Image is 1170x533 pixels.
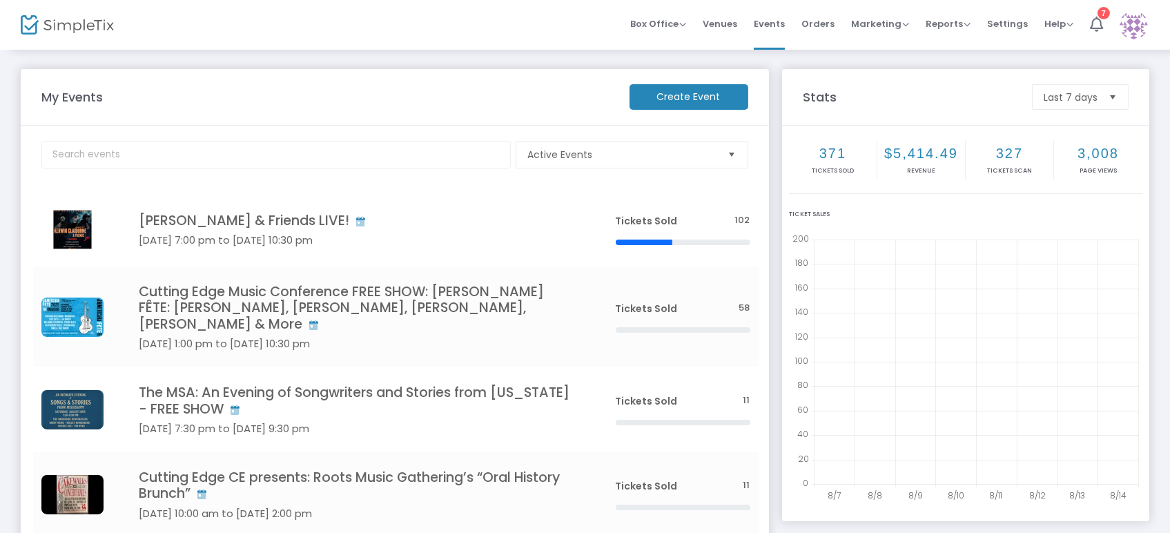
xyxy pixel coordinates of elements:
span: Tickets Sold [616,479,678,493]
text: 200 [792,233,809,244]
p: Tickets sold [790,166,875,176]
text: 120 [794,330,808,342]
span: Events [754,6,785,41]
button: Select [1103,85,1122,109]
m-panel-title: My Events [35,88,623,106]
p: Revenue [879,166,964,176]
img: 638901742842232358imagepng01.png [41,390,104,429]
text: 8/11 [989,490,1002,501]
h4: The MSA: An Evening of Songwriters and Stories from [US_STATE] - FREE SHOW [139,385,574,417]
text: 140 [794,306,808,318]
p: Page Views [1055,166,1141,176]
text: 100 [794,355,808,367]
p: Tickets Scan [967,166,1052,176]
text: 8/10 [948,490,964,501]
span: 11 [743,479,750,492]
span: Last 7 days [1044,90,1098,104]
h2: 3,008 [1055,145,1141,162]
div: Ticket Sales [789,210,1142,220]
h2: 371 [790,145,875,162]
m-panel-title: Stats [796,88,1025,106]
text: 8/14 [1110,490,1127,501]
text: 8/7 [828,490,841,501]
text: 8/9 [908,490,923,501]
img: 638902671758911490IMG0114.jpeg [41,475,104,514]
span: 102 [735,214,750,227]
text: 60 [797,403,808,415]
span: Marketing [851,17,909,30]
img: Kerwinclaiborne.png [41,210,104,249]
span: Venues [703,6,737,41]
h2: 327 [967,145,1052,162]
m-button: Create Event [630,84,748,110]
span: Active Events [527,148,717,162]
img: JAM15001.jpg [41,298,104,337]
text: 180 [794,257,808,269]
span: Settings [987,6,1028,41]
text: 8/12 [1029,490,1046,501]
text: 8/13 [1069,490,1085,501]
span: Tickets Sold [616,214,678,228]
text: 160 [794,281,808,293]
button: Select [723,142,742,168]
text: 0 [803,477,808,489]
span: Orders [801,6,835,41]
text: 20 [798,452,809,464]
span: Reports [926,17,971,30]
h4: [PERSON_NAME] & Friends LIVE! [139,213,574,229]
input: Search events [41,141,511,168]
h5: [DATE] 7:30 pm to [DATE] 9:30 pm [139,423,574,435]
text: 8/8 [868,490,882,501]
span: 11 [743,394,750,407]
h5: [DATE] 10:00 am to [DATE] 2:00 pm [139,507,574,520]
span: Box Office [630,17,686,30]
h5: [DATE] 7:00 pm to [DATE] 10:30 pm [139,234,574,246]
span: Help [1044,17,1073,30]
text: 80 [797,379,808,391]
span: Tickets Sold [616,394,678,408]
span: 58 [739,302,750,315]
h2: $5,414.49 [879,145,964,162]
h4: Cutting Edge CE presents: Roots Music Gathering’s “Oral History Brunch” [139,469,574,502]
div: 7 [1098,7,1110,19]
text: 40 [797,428,808,440]
h4: Cutting Edge Music Conference FREE SHOW: [PERSON_NAME] FÊTE: [PERSON_NAME], [PERSON_NAME], [PERSO... [139,284,574,332]
h5: [DATE] 1:00 pm to [DATE] 10:30 pm [139,338,574,350]
span: Tickets Sold [616,302,678,316]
